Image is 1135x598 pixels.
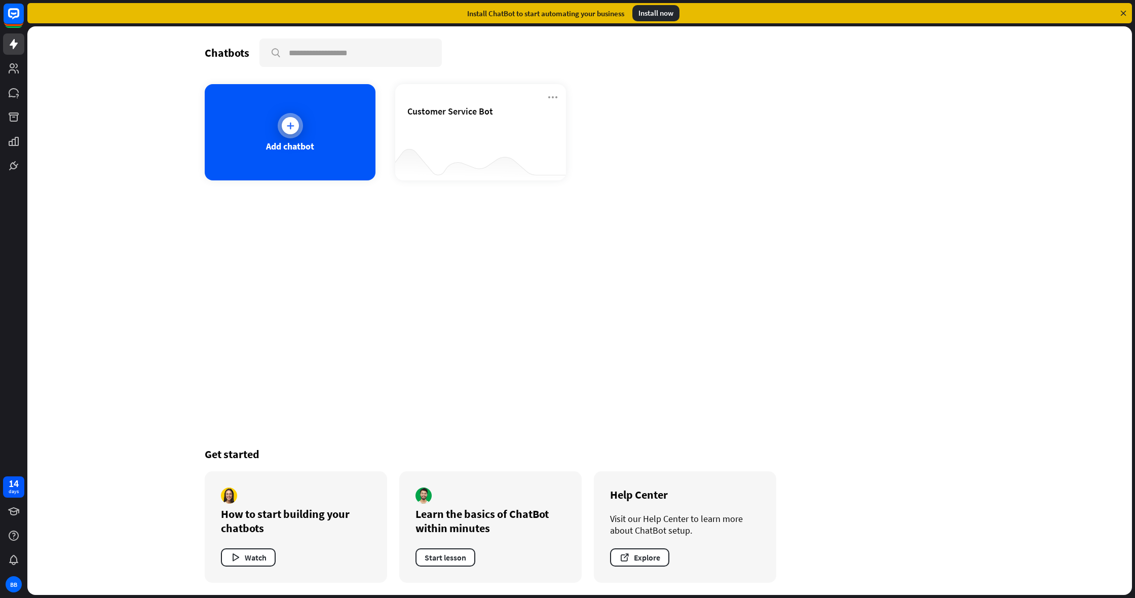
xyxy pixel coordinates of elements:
[467,9,624,18] div: Install ChatBot to start automating your business
[8,4,39,34] button: Open LiveChat chat widget
[6,576,22,592] div: BB
[610,488,760,502] div: Help Center
[9,479,19,488] div: 14
[221,548,276,567] button: Watch
[407,105,493,117] span: Customer Service Bot
[415,548,475,567] button: Start lesson
[3,476,24,498] a: 14 days
[415,507,565,535] div: Learn the basics of ChatBot within minutes
[610,548,669,567] button: Explore
[632,5,679,21] div: Install now
[221,488,237,504] img: author
[266,140,314,152] div: Add chatbot
[205,46,249,60] div: Chatbots
[221,507,371,535] div: How to start building your chatbots
[9,488,19,495] div: days
[610,513,760,536] div: Visit our Help Center to learn more about ChatBot setup.
[415,488,432,504] img: author
[205,447,955,461] div: Get started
